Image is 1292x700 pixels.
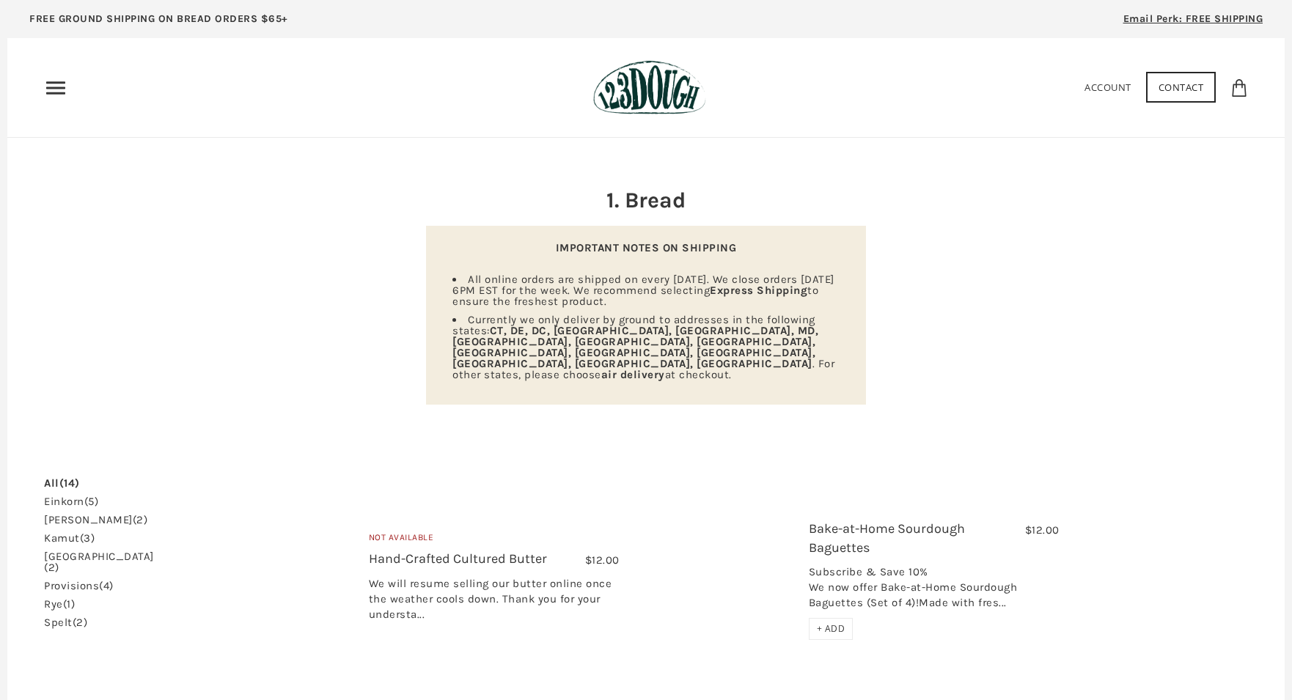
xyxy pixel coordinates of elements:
[593,60,705,115] img: 123Dough Bakery
[1123,12,1263,25] span: Email Perk: FREE SHIPPING
[29,11,288,27] p: FREE GROUND SHIPPING ON BREAD ORDERS $65+
[1025,523,1060,537] span: $12.00
[1084,81,1131,94] a: Account
[369,531,620,550] div: Not Available
[585,553,620,567] span: $12.00
[99,579,114,592] span: (4)
[80,531,95,545] span: (3)
[817,622,845,635] span: + ADD
[809,618,854,640] div: + ADD
[44,551,154,573] a: [GEOGRAPHIC_DATA](2)
[44,599,75,610] a: rye(1)
[73,616,88,629] span: (2)
[44,478,80,489] a: All(14)
[452,324,818,370] strong: CT, DE, DC, [GEOGRAPHIC_DATA], [GEOGRAPHIC_DATA], MD, [GEOGRAPHIC_DATA], [GEOGRAPHIC_DATA], [GEOG...
[7,7,310,38] a: FREE GROUND SHIPPING ON BREAD ORDERS $65+
[1146,72,1216,103] a: Contact
[44,76,67,100] nav: Primary
[642,501,798,658] a: Bake-at-Home Sourdough Baguettes
[44,561,59,574] span: (2)
[133,513,148,526] span: (2)
[44,496,98,507] a: einkorn(5)
[44,581,114,592] a: provisions(4)
[1101,7,1285,38] a: Email Perk: FREE SHIPPING
[452,313,834,381] span: Currently we only deliver by ground to addresses in the following states: . For other states, ple...
[809,564,1060,618] div: Subscribe & Save 10% We now offer Bake-at-Home Sourdough Baguettes (Set of 4)!Made with fres...
[710,284,807,297] strong: Express Shipping
[426,185,866,215] h2: 1. Bread
[44,617,87,628] a: spelt(2)
[202,478,358,682] a: Hand-Crafted Cultured Butter
[452,273,834,308] span: All online orders are shipped on every [DATE]. We close orders [DATE] 6PM EST for the week. We re...
[369,550,547,567] a: Hand-Crafted Cultured Butter
[84,495,99,508] span: (5)
[63,597,76,611] span: (1)
[44,515,147,526] a: [PERSON_NAME](2)
[369,576,620,630] div: We will resume selling our butter online once the weather cools down. Thank you for your understa...
[601,368,665,381] strong: air delivery
[809,520,965,555] a: Bake-at-Home Sourdough Baguettes
[59,476,80,490] span: (14)
[44,533,95,544] a: kamut(3)
[556,241,737,254] strong: IMPORTANT NOTES ON SHIPPING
